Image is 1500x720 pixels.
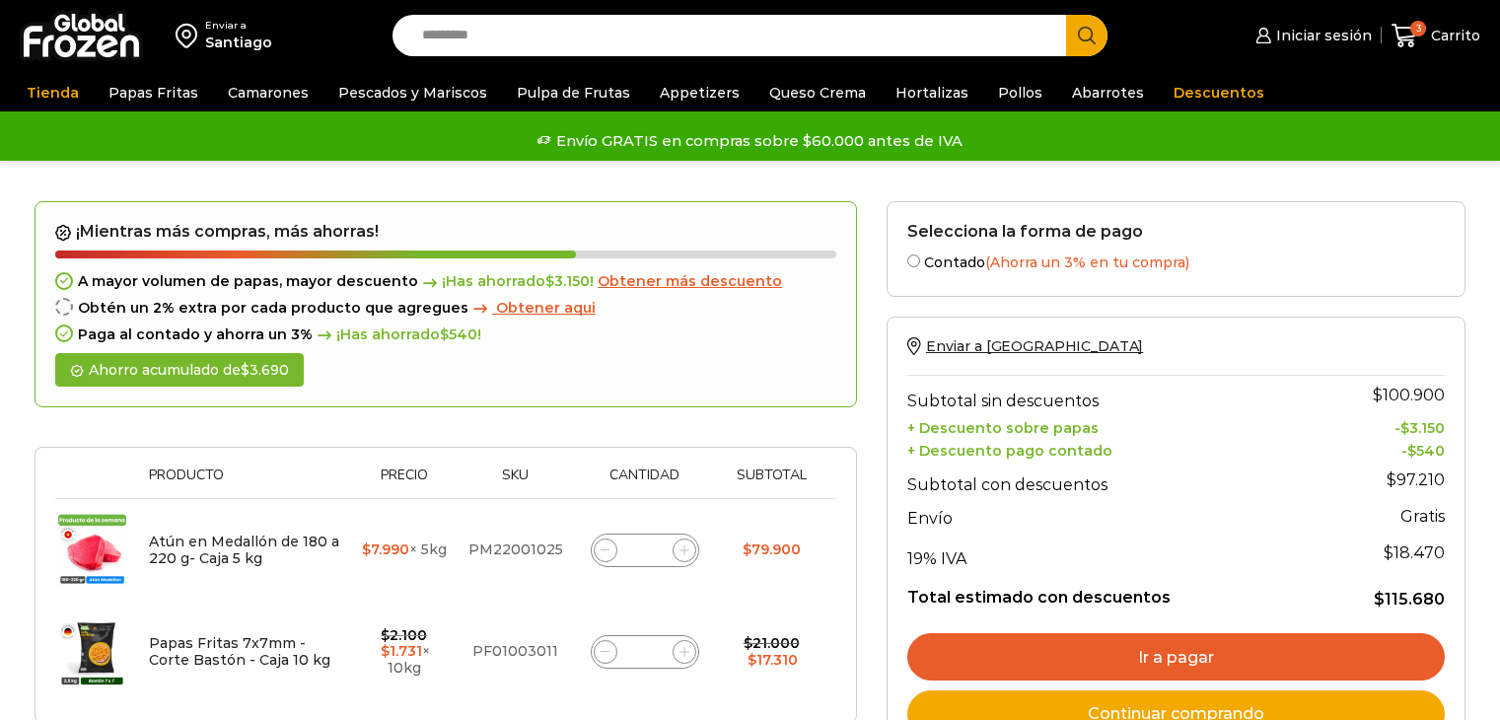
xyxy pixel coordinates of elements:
[1410,21,1426,36] span: 3
[362,540,371,558] span: $
[1373,386,1445,404] bdi: 100.900
[598,273,782,290] a: Obtener más descuento
[440,325,477,343] bdi: 540
[748,651,756,669] span: $
[418,273,594,290] span: ¡Has ahorrado !
[907,337,1143,355] a: Enviar a [GEOGRAPHIC_DATA]
[907,415,1318,438] th: + Descuento sobre papas
[1318,415,1445,438] td: -
[545,272,590,290] bdi: 3.150
[1387,470,1445,489] bdi: 97.210
[381,626,390,644] span: $
[907,534,1318,573] th: 19% IVA
[1426,26,1480,45] span: Carrito
[907,254,920,267] input: Contado(Ahorra un 3% en tu compra)
[139,468,351,498] th: Producto
[55,273,836,290] div: A mayor volumen de papas, mayor descuento
[988,74,1052,111] a: Pollos
[351,601,458,702] td: × 10kg
[598,272,782,290] span: Obtener más descuento
[458,468,574,498] th: Sku
[1400,419,1445,437] bdi: 3.150
[907,633,1445,681] a: Ir a pagar
[176,19,205,52] img: address-field-icon.svg
[1066,15,1107,56] button: Search button
[1373,386,1383,404] span: $
[205,33,272,52] div: Santiago
[381,642,422,660] bdi: 1.731
[1318,437,1445,460] td: -
[748,651,798,669] bdi: 17.310
[205,19,272,33] div: Enviar a
[631,638,659,666] input: Product quantity
[440,325,449,343] span: $
[55,222,836,242] h2: ¡Mientras más compras, más ahorras!
[458,499,574,602] td: PM22001025
[149,634,330,669] a: Papas Fritas 7x7mm - Corte Bastón - Caja 10 kg
[381,642,390,660] span: $
[744,634,800,652] bdi: 21.000
[985,253,1189,271] span: (Ahorra un 3% en tu compra)
[907,251,1445,271] label: Contado
[218,74,319,111] a: Camarones
[241,361,250,379] span: $
[458,601,574,702] td: PF01003011
[17,74,89,111] a: Tienda
[362,540,409,558] bdi: 7.990
[907,499,1318,534] th: Envío
[743,540,751,558] span: $
[55,326,836,343] div: Paga al contado y ahorra un 3%
[631,537,659,564] input: Product quantity
[650,74,750,111] a: Appetizers
[149,533,339,567] a: Atún en Medallón de 180 a 220 g- Caja 5 kg
[907,222,1445,241] h2: Selecciona la forma de pago
[1384,543,1445,562] span: 18.470
[759,74,876,111] a: Queso Crema
[886,74,978,111] a: Hortalizas
[241,361,289,379] bdi: 3.690
[381,626,427,644] bdi: 2.100
[1407,442,1416,460] span: $
[55,353,304,388] div: Ahorro acumulado de
[351,468,458,498] th: Precio
[744,634,752,652] span: $
[99,74,208,111] a: Papas Fritas
[1164,74,1274,111] a: Descuentos
[545,272,554,290] span: $
[507,74,640,111] a: Pulpa de Frutas
[55,300,836,317] div: Obtén un 2% extra por cada producto que agregues
[1400,507,1445,526] strong: Gratis
[743,540,801,558] bdi: 79.900
[907,460,1318,499] th: Subtotal con descuentos
[907,437,1318,460] th: + Descuento pago contado
[1374,590,1445,609] bdi: 115.680
[926,337,1143,355] span: Enviar a [GEOGRAPHIC_DATA]
[1384,543,1393,562] span: $
[1250,16,1371,55] a: Iniciar sesión
[1062,74,1154,111] a: Abarrotes
[1374,590,1385,609] span: $
[1387,470,1396,489] span: $
[468,300,596,317] a: Obtener aqui
[1400,419,1409,437] span: $
[907,376,1318,415] th: Subtotal sin descuentos
[1407,442,1445,460] bdi: 540
[1392,13,1480,59] a: 3 Carrito
[496,299,596,317] span: Obtener aqui
[574,468,716,498] th: Cantidad
[351,499,458,602] td: × 5kg
[716,468,826,498] th: Subtotal
[328,74,497,111] a: Pescados y Mariscos
[907,573,1318,611] th: Total estimado con descuentos
[1271,26,1372,45] span: Iniciar sesión
[313,326,481,343] span: ¡Has ahorrado !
